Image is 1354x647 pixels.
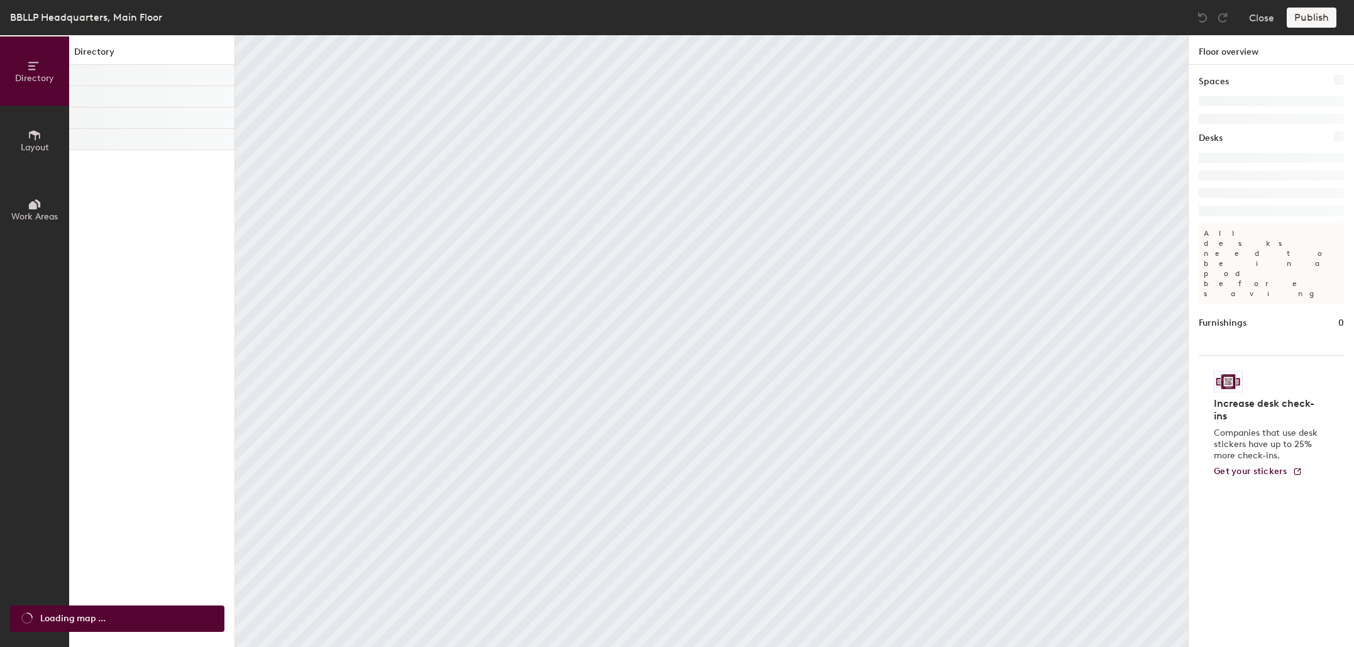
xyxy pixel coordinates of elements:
a: Get your stickers [1214,467,1302,477]
h1: Floor overview [1189,35,1354,65]
canvas: Map [235,35,1188,647]
span: Layout [21,142,49,153]
span: Directory [15,73,54,84]
img: Undo [1196,11,1209,24]
h1: Spaces [1199,75,1229,89]
span: Loading map ... [40,612,106,626]
span: Get your stickers [1214,466,1287,477]
h1: 0 [1338,316,1344,330]
h4: Increase desk check-ins [1214,397,1321,423]
p: All desks need to be in a pod before saving [1199,223,1344,304]
h1: Desks [1199,131,1223,145]
span: Work Areas [11,211,58,222]
img: Redo [1216,11,1229,24]
div: BBLLP Headquarters, Main Floor [10,9,162,25]
img: Sticker logo [1214,371,1243,392]
button: Close [1249,8,1274,28]
p: Companies that use desk stickers have up to 25% more check-ins. [1214,428,1321,462]
h1: Furnishings [1199,316,1247,330]
h1: Directory [69,45,234,65]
